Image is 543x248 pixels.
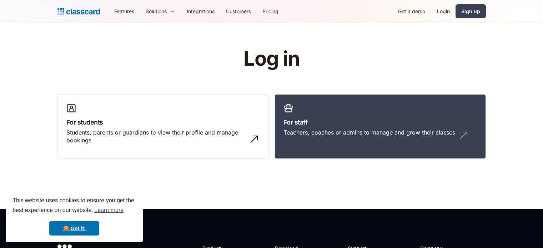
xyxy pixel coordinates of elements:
[66,128,246,145] div: Students, parents or guardians to view their profile and manage bookings
[456,4,486,18] a: Sign up
[109,3,140,19] a: Features
[283,128,455,136] div: Teachers, coaches or admins to manage and grow their classes
[12,196,136,216] span: This website uses cookies to ensure you get the best experience on our website.
[283,117,477,127] h3: For staff
[431,3,456,19] a: Login
[257,3,284,19] a: Pricing
[181,3,220,19] a: Integrations
[57,94,269,159] a: For studentsStudents, parents or guardians to view their profile and manage bookings
[49,221,99,236] a: dismiss cookie message
[140,3,181,19] div: Solutions
[461,7,480,15] div: Sign up
[6,189,143,242] div: cookieconsent
[93,205,125,216] a: learn more about cookies
[146,7,167,15] div: Solutions
[220,3,257,19] a: Customers
[275,94,486,159] a: For staffTeachers, coaches or admins to manage and grow their classes
[66,117,260,127] h3: For students
[57,6,100,16] a: Logo
[158,48,385,70] h1: Log in
[392,3,431,19] a: Get a demo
